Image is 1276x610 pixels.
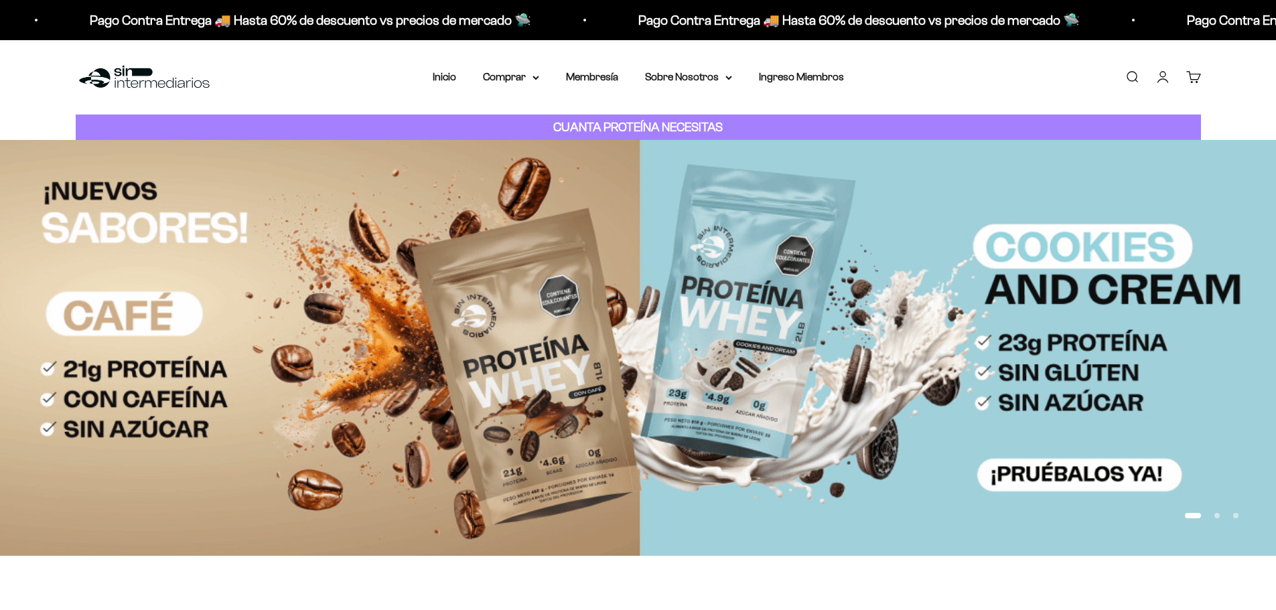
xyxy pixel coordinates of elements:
summary: Comprar [483,68,539,86]
a: Membresía [566,71,618,82]
summary: Sobre Nosotros [645,68,732,86]
p: Pago Contra Entrega 🚚 Hasta 60% de descuento vs precios de mercado 🛸 [638,9,1080,31]
strong: CUANTA PROTEÍNA NECESITAS [553,120,723,134]
p: Pago Contra Entrega 🚚 Hasta 60% de descuento vs precios de mercado 🛸 [90,9,531,31]
a: Inicio [433,71,456,82]
a: Ingreso Miembros [759,71,844,82]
